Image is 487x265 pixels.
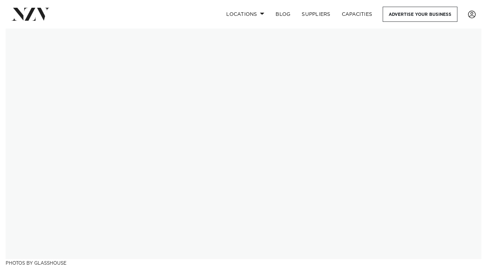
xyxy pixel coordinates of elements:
a: BLOG [270,7,296,22]
a: Locations [221,7,270,22]
a: Advertise your business [383,7,457,22]
a: SUPPLIERS [296,7,336,22]
img: nzv-logo.png [11,8,50,20]
a: Capacities [336,7,378,22]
